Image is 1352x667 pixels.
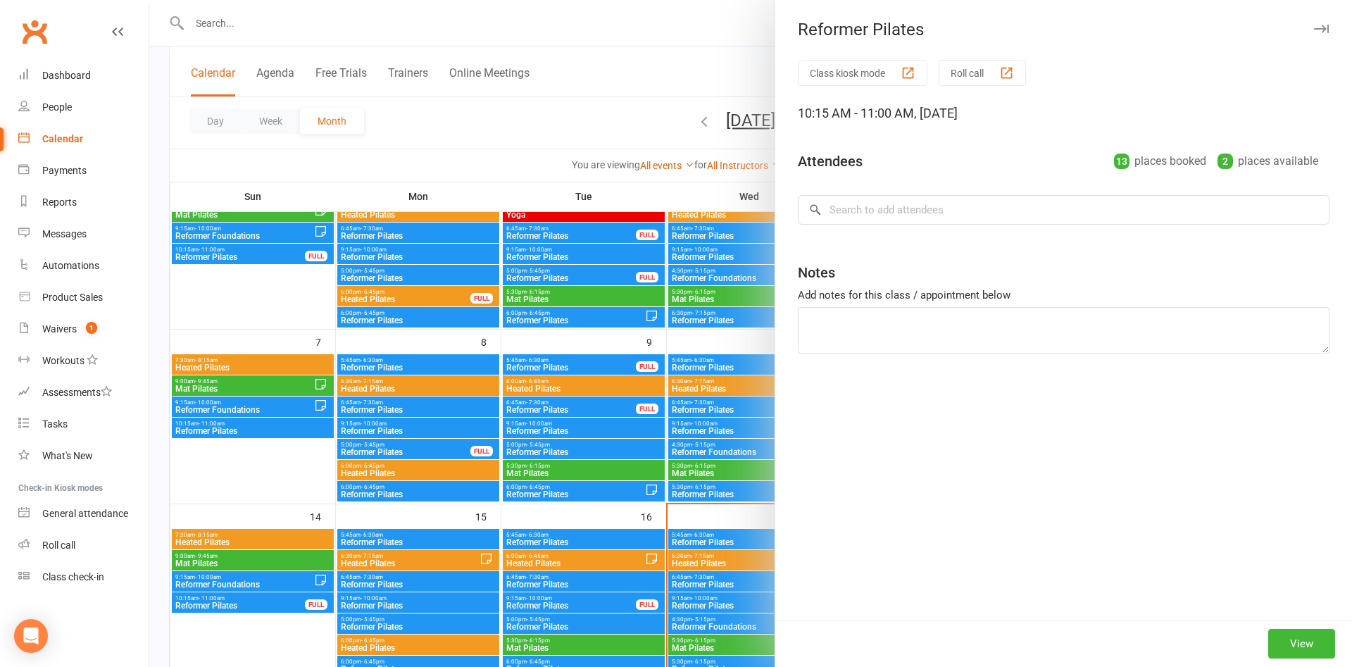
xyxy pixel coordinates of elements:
[42,70,91,81] div: Dashboard
[18,440,149,472] a: What's New
[18,561,149,593] a: Class kiosk mode
[1218,154,1233,169] div: 2
[42,571,104,582] div: Class check-in
[17,14,52,49] a: Clubworx
[18,313,149,345] a: Waivers 1
[18,345,149,377] a: Workouts
[798,195,1329,225] input: Search to add attendees
[1218,151,1318,171] div: places available
[42,165,87,176] div: Payments
[42,323,77,335] div: Waivers
[42,540,75,551] div: Roll call
[939,60,1026,86] button: Roll call
[798,60,927,86] button: Class kiosk mode
[798,287,1329,304] div: Add notes for this class / appointment below
[18,377,149,409] a: Assessments
[42,260,99,271] div: Automations
[42,197,77,208] div: Reports
[18,92,149,123] a: People
[42,387,112,398] div: Assessments
[18,409,149,440] a: Tasks
[1114,151,1206,171] div: places booked
[42,450,93,461] div: What's New
[18,282,149,313] a: Product Sales
[42,292,103,303] div: Product Sales
[42,228,87,239] div: Messages
[18,60,149,92] a: Dashboard
[14,619,48,653] div: Open Intercom Messenger
[775,20,1352,39] div: Reformer Pilates
[42,101,72,113] div: People
[18,155,149,187] a: Payments
[18,123,149,155] a: Calendar
[798,151,863,171] div: Attendees
[18,530,149,561] a: Roll call
[18,498,149,530] a: General attendance kiosk mode
[1114,154,1129,169] div: 13
[86,322,97,334] span: 1
[798,104,1329,123] div: 10:15 AM - 11:00 AM, [DATE]
[1268,629,1335,659] button: View
[18,187,149,218] a: Reports
[798,263,835,282] div: Notes
[42,418,68,430] div: Tasks
[18,250,149,282] a: Automations
[42,133,83,144] div: Calendar
[18,218,149,250] a: Messages
[42,355,84,366] div: Workouts
[42,508,128,519] div: General attendance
